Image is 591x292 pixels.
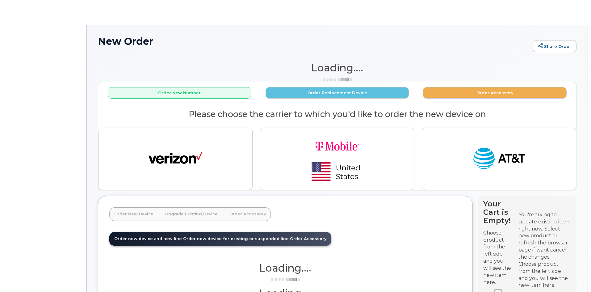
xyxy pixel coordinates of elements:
[109,207,158,221] a: Order New Device
[149,145,203,173] img: verizon-ab2890fd1dd4a6c9cf5f392cd2db4626a3dae38ee8226e09bcb5c993c4c79f81.png
[160,207,223,221] a: Upgrade Existing Device
[483,200,513,225] h4: Your Cart is Empty!
[266,87,409,99] button: Order Replacement Device
[114,236,182,241] span: Order new device and new line
[533,40,576,53] a: Share Order
[98,110,576,119] h2: Please choose the carrier to which you'd like to order the new device on
[518,261,571,289] div: Choose product from the left side and you will see the new item here.
[472,145,526,173] img: at_t-fb3d24644a45acc70fc72cc47ce214d34099dfd970ee3ae2334e4251f9d920fd.png
[483,230,513,286] p: Choose product from the left side and you will see the new item here.
[108,87,251,99] button: Order New Number
[270,277,301,282] img: ajax-loader-3a6953c30dc77f0bf724df975f13086db4f4c1262e45940f03d1251963f1bf2e.gif
[109,262,461,273] h1: Loading....
[183,236,289,241] span: Order new device for existing or suspended line
[290,236,326,241] span: Order Accessory
[224,207,271,221] a: Order Accessory
[518,211,571,261] div: You're trying to update existing item right now. Select new product or refresh the browser page i...
[98,62,576,73] h1: Loading....
[423,87,567,99] button: Order Accessory
[322,77,353,82] img: ajax-loader-3a6953c30dc77f0bf724df975f13086db4f4c1262e45940f03d1251963f1bf2e.gif
[294,133,380,185] img: t-mobile-78392d334a420d5b7f0e63d4fa81f6287a21d394dc80d677554bb55bbab1186f.png
[98,36,530,47] h1: New Order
